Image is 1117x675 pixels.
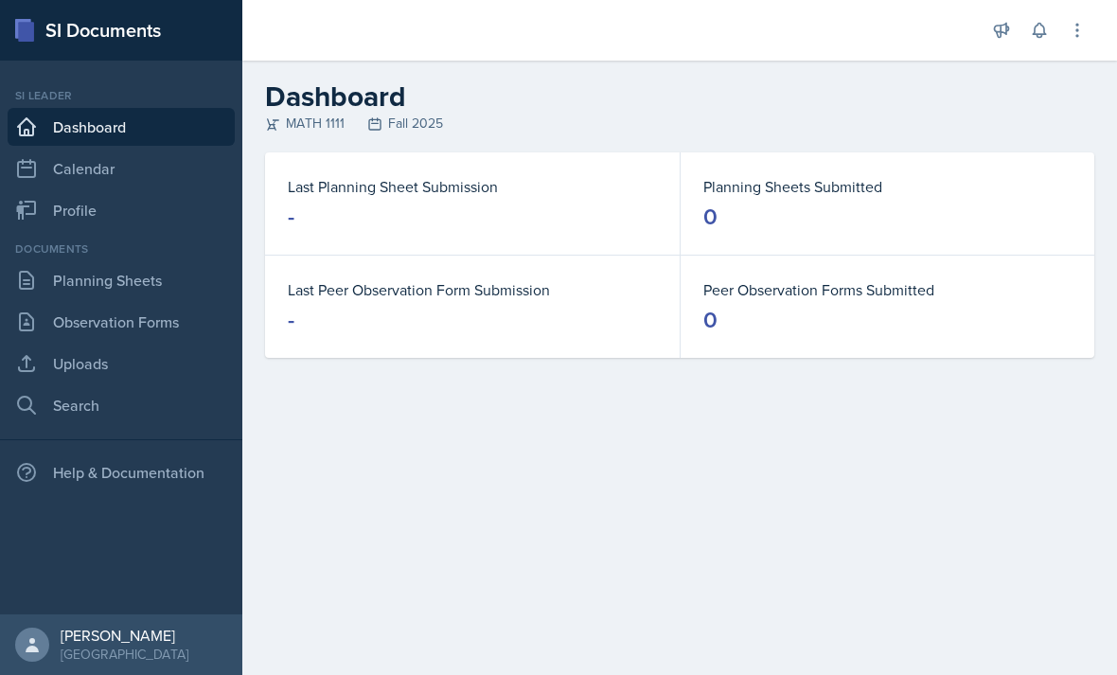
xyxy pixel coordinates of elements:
a: Search [8,386,235,424]
div: Si leader [8,87,235,104]
a: Calendar [8,150,235,187]
a: Profile [8,191,235,229]
div: [GEOGRAPHIC_DATA] [61,645,188,664]
a: Dashboard [8,108,235,146]
a: Planning Sheets [8,261,235,299]
div: - [288,202,294,232]
a: Uploads [8,345,235,382]
dt: Peer Observation Forms Submitted [703,278,1072,301]
dt: Planning Sheets Submitted [703,175,1072,198]
div: Documents [8,240,235,258]
div: 0 [703,305,718,335]
h2: Dashboard [265,80,1094,114]
dt: Last Planning Sheet Submission [288,175,657,198]
div: MATH 1111 Fall 2025 [265,114,1094,133]
div: [PERSON_NAME] [61,626,188,645]
div: - [288,305,294,335]
dt: Last Peer Observation Form Submission [288,278,657,301]
a: Observation Forms [8,303,235,341]
div: Help & Documentation [8,453,235,491]
div: 0 [703,202,718,232]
